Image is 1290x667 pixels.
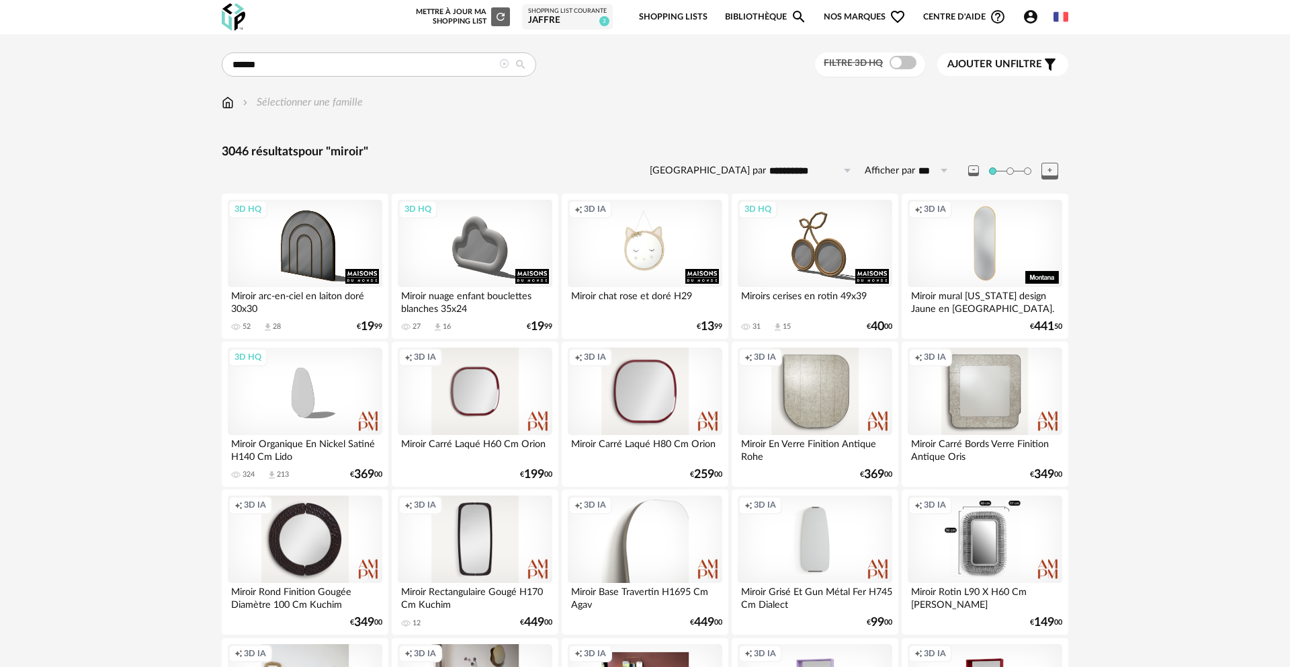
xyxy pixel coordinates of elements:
[864,470,884,479] span: 369
[690,470,722,479] div: € 00
[414,648,436,659] span: 3D IA
[1030,618,1062,627] div: € 00
[701,322,714,331] span: 13
[398,435,552,462] div: Miroir Carré Laqué H60 Cm Orion
[443,322,451,331] div: 16
[914,204,922,214] span: Creation icon
[867,322,892,331] div: € 00
[234,648,243,659] span: Creation icon
[924,352,946,362] span: 3D IA
[494,13,507,20] span: Refresh icon
[599,16,609,26] span: 3
[694,470,714,479] span: 259
[222,95,234,110] img: svg+xml;base64,PHN2ZyB3aWR0aD0iMTYiIGhlaWdodD0iMTciIHZpZXdCb3g9IjAgMCAxNiAxNyIgZmlsbD0ibm9uZSIgeG...
[871,322,884,331] span: 40
[562,489,728,635] a: Creation icon 3D IA Miroir Base Travertin H1695 Cm Agav €44900
[354,618,374,627] span: 349
[243,470,255,479] div: 324
[528,7,607,15] div: Shopping List courante
[902,489,1068,635] a: Creation icon 3D IA Miroir Rotin L90 X H60 Cm [PERSON_NAME] €14900
[392,342,558,487] a: Creation icon 3D IA Miroir Carré Laqué H60 Cm Orion €19900
[414,500,436,510] span: 3D IA
[990,9,1006,25] span: Help Circle Outline icon
[243,322,251,331] div: 52
[924,648,946,659] span: 3D IA
[361,322,374,331] span: 19
[752,322,761,331] div: 31
[524,470,544,479] span: 199
[947,58,1042,71] span: filtre
[754,648,776,659] span: 3D IA
[527,322,552,331] div: € 99
[924,204,946,214] span: 3D IA
[228,200,267,218] div: 3D HQ
[234,500,243,510] span: Creation icon
[923,9,1006,25] span: Centre d'aideHelp Circle Outline icon
[433,322,443,332] span: Download icon
[244,648,266,659] span: 3D IA
[240,95,251,110] img: svg+xml;base64,PHN2ZyB3aWR0aD0iMTYiIGhlaWdodD0iMTYiIHZpZXdCb3g9IjAgMCAxNiAxNiIgZmlsbD0ibm9uZSIgeG...
[1034,322,1054,331] span: 441
[824,1,906,33] span: Nos marques
[1023,9,1039,25] span: Account Circle icon
[398,200,437,218] div: 3D HQ
[222,489,388,635] a: Creation icon 3D IA Miroir Rond Finition Gougée Diamètre 100 Cm Kuchim €34900
[562,194,728,339] a: Creation icon 3D IA Miroir chat rose et doré H29 €1399
[738,435,892,462] div: Miroir En Verre Finition Antique Rohe
[871,618,884,627] span: 99
[773,322,783,332] span: Download icon
[228,287,382,314] div: Miroir arc-en-ciel en laiton doré 30x30
[860,470,892,479] div: € 00
[267,470,277,480] span: Download icon
[414,352,436,362] span: 3D IA
[908,287,1062,314] div: Miroir mural [US_STATE] design Jaune en [GEOGRAPHIC_DATA].
[277,470,289,479] div: 213
[524,618,544,627] span: 449
[568,435,722,462] div: Miroir Carré Laqué H80 Cm Orion
[404,352,413,362] span: Creation icon
[568,583,722,610] div: Miroir Base Travertin H1695 Cm Agav
[357,322,382,331] div: € 99
[783,322,791,331] div: 15
[908,435,1062,462] div: Miroir Carré Bords Verre Finition Antique Oris
[584,352,606,362] span: 3D IA
[574,500,583,510] span: Creation icon
[1034,470,1054,479] span: 349
[738,583,892,610] div: Miroir Grisé Et Gun Métal Fer H745 Cm Dialect
[240,95,363,110] div: Sélectionner une famille
[1030,322,1062,331] div: € 50
[222,194,388,339] a: 3D HQ Miroir arc-en-ciel en laiton doré 30x30 52 Download icon 28 €1999
[732,194,898,339] a: 3D HQ Miroirs cerises en rotin 49x39 31 Download icon 15 €4000
[754,500,776,510] span: 3D IA
[732,342,898,487] a: Creation icon 3D IA Miroir En Verre Finition Antique Rohe €36900
[924,500,946,510] span: 3D IA
[222,145,1068,160] div: 3046 résultats
[584,648,606,659] span: 3D IA
[914,352,922,362] span: Creation icon
[392,489,558,635] a: Creation icon 3D IA Miroir Rectangulaire Gougé H170 Cm Kuchim 12 €44900
[1042,56,1058,73] span: Filter icon
[350,470,382,479] div: € 00
[404,500,413,510] span: Creation icon
[531,322,544,331] span: 19
[222,342,388,487] a: 3D HQ Miroir Organique En Nickel Satiné H140 Cm Lido 324 Download icon 213 €36900
[562,342,728,487] a: Creation icon 3D IA Miroir Carré Laqué H80 Cm Orion €25900
[1053,9,1068,24] img: fr
[1034,618,1054,627] span: 149
[639,1,707,33] a: Shopping Lists
[528,7,607,27] a: Shopping List courante JAFFRE 3
[908,583,1062,610] div: Miroir Rotin L90 X H60 Cm [PERSON_NAME]
[228,583,382,610] div: Miroir Rond Finition Gougée Diamètre 100 Cm Kuchim
[528,15,607,27] div: JAFFRE
[574,352,583,362] span: Creation icon
[947,59,1010,69] span: Ajouter un
[354,470,374,479] span: 369
[902,342,1068,487] a: Creation icon 3D IA Miroir Carré Bords Verre Finition Antique Oris €34900
[867,618,892,627] div: € 00
[824,58,883,68] span: Filtre 3D HQ
[738,287,892,314] div: Miroirs cerises en rotin 49x39
[890,9,906,25] span: Heart Outline icon
[725,1,807,33] a: BibliothèqueMagnify icon
[392,194,558,339] a: 3D HQ Miroir nuage enfant bouclettes blanches 35x24 27 Download icon 16 €1999
[574,648,583,659] span: Creation icon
